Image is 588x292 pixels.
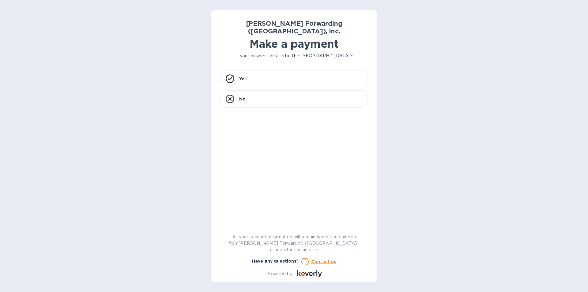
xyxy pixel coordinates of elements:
p: No [239,96,246,102]
p: Is your business located in the [GEOGRAPHIC_DATA]? [221,53,367,59]
u: Contact us [311,259,336,264]
h1: Make a payment [221,37,367,50]
p: Yes [239,76,247,82]
p: All your account information will remain secure and hidden from [PERSON_NAME] Forwarding ([GEOGRA... [221,234,367,253]
b: [PERSON_NAME] Forwarding ([GEOGRAPHIC_DATA]), Inc. [246,20,342,35]
b: Have any questions? [252,259,299,264]
p: Powered by [266,271,292,277]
